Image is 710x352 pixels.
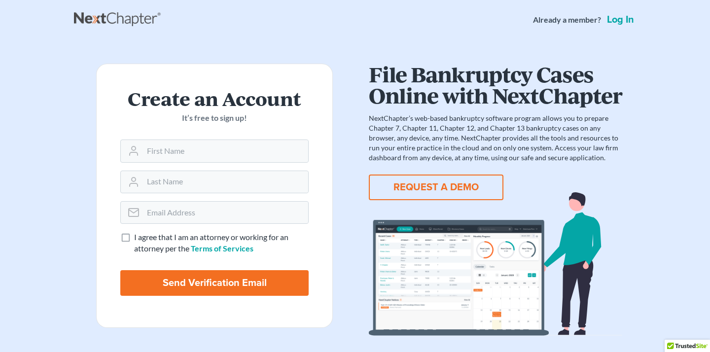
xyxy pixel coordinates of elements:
p: It’s free to sign up! [120,112,309,124]
input: Email Address [143,202,308,223]
button: REQUEST A DEMO [369,175,503,200]
h1: File Bankruptcy Cases Online with NextChapter [369,64,622,106]
a: Log in [605,15,636,25]
p: NextChapter’s web-based bankruptcy software program allows you to prepare Chapter 7, Chapter 11, ... [369,113,622,163]
input: Send Verification Email [120,270,309,296]
input: Last Name [143,171,308,193]
img: dashboard-867a026336fddd4d87f0941869007d5e2a59e2bc3a7d80a2916e9f42c0117099.svg [369,192,622,336]
span: I agree that I am an attorney or working for an attorney per the [134,232,288,253]
h2: Create an Account [120,88,309,108]
strong: Already a member? [533,14,601,26]
a: Terms of Services [191,244,253,253]
input: First Name [143,140,308,162]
